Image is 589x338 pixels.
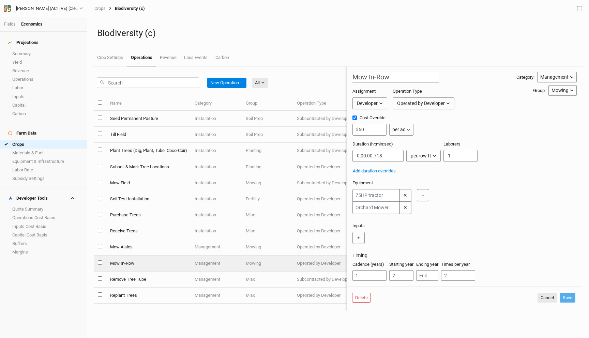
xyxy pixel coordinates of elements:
td: Management [191,256,242,272]
a: Loss Events [180,49,211,66]
a: Operations [127,49,156,66]
input: Cost Override [352,116,357,120]
label: Operation Type [393,88,422,94]
td: Subsoil & Mark Tree Locations [106,159,191,175]
button: per ac [389,124,413,136]
td: Seed Permanent Pasture [106,111,191,127]
h3: Timing [352,253,577,259]
td: Management [191,288,242,304]
input: select this item [98,148,102,152]
td: Installation [191,143,242,159]
button: ✕ [399,201,411,214]
button: ✕ [399,189,411,201]
div: Projections [8,40,39,45]
td: Soil Prep [242,127,293,143]
input: select this item [98,116,102,120]
button: New Operation＋ [207,78,246,88]
div: Warehime (ACTIVE) [Cleaned up OpEx] [16,5,79,12]
td: Mow In-Row [106,256,191,272]
button: Developer [352,97,387,109]
td: Purchase Trees [106,207,191,223]
div: Farm Data [8,130,36,136]
td: Operated by Developer [293,288,355,304]
td: Installation [191,223,242,239]
div: Economics [21,21,43,27]
button: Mowing [548,85,577,96]
input: select this item [98,260,102,265]
th: Group [242,96,293,111]
button: ＋ [417,189,429,201]
input: select this item [98,180,102,184]
input: 12:34:56 [352,150,404,162]
label: Starting year [389,261,413,267]
td: Plant Trees (Dig, Plant, Tube, Coco-Coir) [106,143,191,159]
td: Fertility [242,191,293,207]
div: Mowing [552,87,569,94]
td: Misc [242,207,293,223]
div: Biodiversity (c) [106,6,145,11]
button: ＋ [352,232,365,244]
div: Group: [533,88,546,94]
input: Orchard Mower [352,201,399,214]
label: Cadence (years) [352,261,384,267]
input: Cadence [352,270,387,281]
div: per ac [392,126,405,133]
td: Installation [191,127,242,143]
td: Installation [191,207,242,223]
td: Planting [242,159,293,175]
div: per row ft [411,152,431,159]
td: Misc [242,223,293,239]
label: Duration (hr:min:sec) [352,141,393,147]
td: Operated by Developer [293,256,355,272]
input: Start [389,270,413,281]
h4: Developer Tools [4,191,83,205]
input: select this item [98,196,102,200]
th: Name [106,96,191,111]
td: Management [191,272,242,288]
td: Misc [242,272,293,288]
td: Installation [191,175,242,191]
label: Laborers [443,141,460,147]
th: Operation Type [293,96,355,111]
input: Operation name [352,72,439,83]
input: select all items [98,100,102,105]
div: [PERSON_NAME] (ACTIVE) [Cleaned up OpEx] [16,5,79,12]
td: Subcontracted by Developer [293,127,355,143]
td: Installation [191,111,242,127]
input: Times [441,270,475,281]
td: Management [191,239,242,255]
label: Cost Override [352,115,413,121]
td: Replant Trees [106,288,191,304]
label: Equipment [352,180,373,186]
td: Mow Field [106,175,191,191]
td: Installation [191,159,242,175]
td: Till Field [106,127,191,143]
td: Subcontracted by Developer [293,175,355,191]
div: Management [540,74,569,81]
input: select this item [98,212,102,216]
td: Mowing [242,256,293,272]
div: Operated by Developer [397,100,445,107]
input: select this item [98,164,102,168]
div: All [255,79,260,86]
input: select this item [98,132,102,136]
label: Ending year [416,261,438,267]
input: End [416,270,438,281]
td: Remove Tree Tube [106,272,191,288]
label: Times per year [441,261,470,267]
td: Operated by Developer [293,207,355,223]
input: Search [97,77,199,88]
input: select this item [98,244,102,248]
a: Revenue [156,49,180,66]
a: Crop Settings [93,49,127,66]
button: per row ft [406,150,441,162]
td: Subcontracted by Developer [293,272,355,288]
td: Planting [242,143,293,159]
button: [PERSON_NAME] (ACTIVE) [Cleaned up OpEx] [3,5,84,12]
td: Misc [242,288,293,304]
input: select this item [98,228,102,232]
a: Fields [4,21,16,27]
td: Mowing [242,175,293,191]
td: Soil Prep [242,111,293,127]
input: 75HP tractor [352,189,399,201]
